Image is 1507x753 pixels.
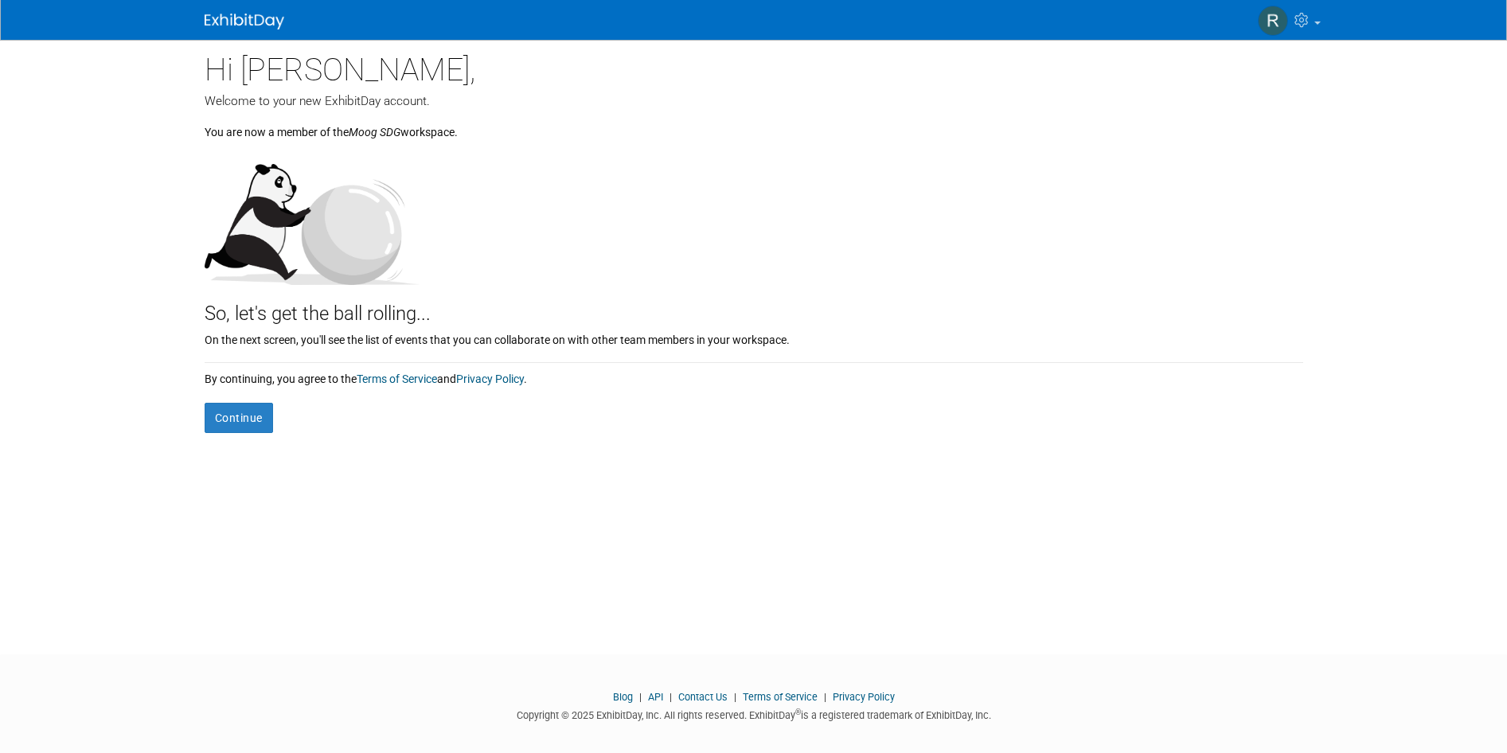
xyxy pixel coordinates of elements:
[833,691,895,703] a: Privacy Policy
[648,691,663,703] a: API
[205,328,1303,348] div: On the next screen, you'll see the list of events that you can collaborate on with other team mem...
[678,691,728,703] a: Contact Us
[730,691,740,703] span: |
[205,40,1303,92] div: Hi [PERSON_NAME],
[666,691,676,703] span: |
[456,373,524,385] a: Privacy Policy
[357,373,437,385] a: Terms of Service
[349,126,400,139] i: Moog SDG
[795,708,801,716] sup: ®
[205,92,1303,110] div: Welcome to your new ExhibitDay account.
[205,363,1303,387] div: By continuing, you agree to the and .
[743,691,818,703] a: Terms of Service
[205,403,273,433] button: Continue
[613,691,633,703] a: Blog
[1258,6,1288,36] img: Rob Hillyard
[635,691,646,703] span: |
[205,110,1303,140] div: You are now a member of the workspace.
[205,14,284,29] img: ExhibitDay
[820,691,830,703] span: |
[205,148,420,285] img: Let's get the ball rolling
[205,285,1303,328] div: So, let's get the ball rolling...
